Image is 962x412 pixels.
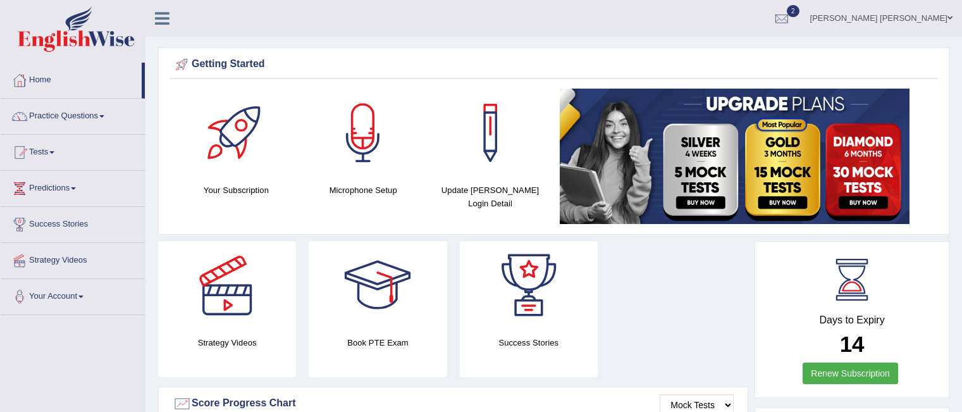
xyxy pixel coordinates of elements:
div: Getting Started [173,55,935,74]
h4: Book PTE Exam [309,336,447,349]
h4: Update [PERSON_NAME] Login Detail [433,184,548,210]
h4: Your Subscription [179,184,293,197]
a: Strategy Videos [1,243,145,275]
span: 2 [787,5,799,17]
h4: Microphone Setup [306,184,421,197]
b: 14 [840,332,865,356]
a: Tests [1,135,145,166]
a: Practice Questions [1,99,145,130]
a: Home [1,63,142,94]
h4: Success Stories [460,336,598,349]
a: Your Account [1,279,145,311]
a: Renew Subscription [803,363,898,384]
h4: Strategy Videos [158,336,296,349]
img: small5.jpg [560,89,910,224]
a: Success Stories [1,207,145,239]
a: Predictions [1,171,145,203]
h4: Days to Expiry [769,315,935,326]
